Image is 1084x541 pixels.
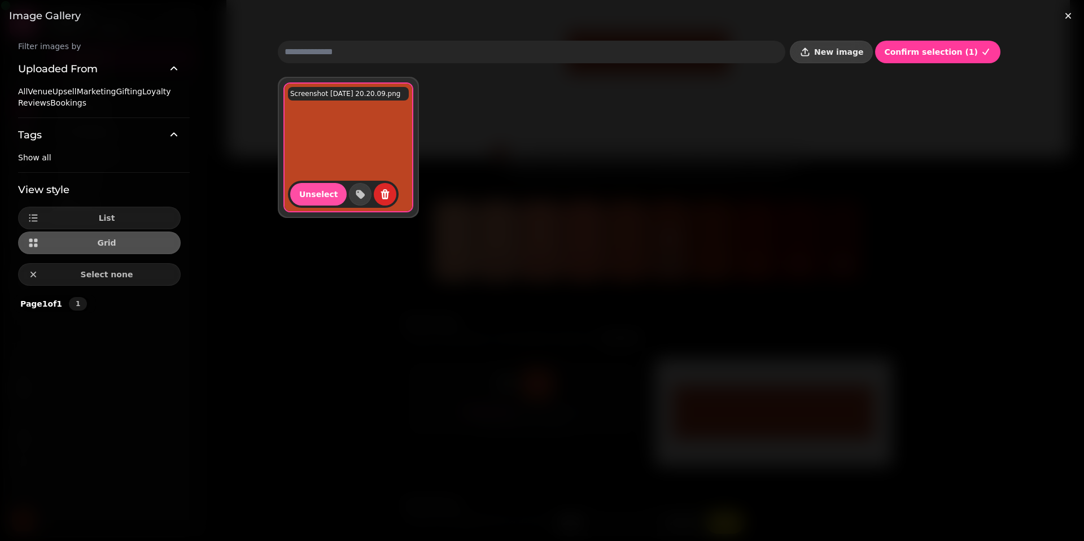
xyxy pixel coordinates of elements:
[77,87,116,96] span: Marketing
[69,297,87,311] nav: Pagination
[18,182,181,198] h3: View style
[9,9,1075,23] h3: Image gallery
[28,87,52,96] span: Venue
[18,87,28,96] span: All
[18,52,181,86] button: Uploaded From
[18,232,181,254] button: Grid
[73,300,82,307] span: 1
[790,41,873,63] button: New image
[16,298,67,309] p: Page 1 of 1
[18,86,181,117] div: Uploaded From
[374,183,396,206] button: delete
[18,207,181,229] button: List
[290,89,400,98] p: Screenshot [DATE] 20.20.09.png
[42,239,171,247] span: Grid
[875,41,1000,63] button: Confirm selection (1)
[18,263,181,286] button: Select none
[50,98,86,107] span: Bookings
[69,297,87,311] button: 1
[53,87,77,96] span: Upsell
[290,183,347,206] button: Unselect
[9,41,190,52] label: Filter images by
[884,48,978,56] span: Confirm selection ( 1 )
[18,118,181,152] button: Tags
[42,214,171,222] span: List
[42,270,171,278] span: Select none
[299,190,338,198] span: Unselect
[142,87,171,96] span: Loyalty
[18,153,51,162] span: Show all
[116,87,142,96] span: Gifting
[18,152,181,172] div: Tags
[285,84,412,211] img: Screenshot 2025-08-21 at 20.20.09.png
[814,48,863,56] span: New image
[18,98,50,107] span: Reviews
